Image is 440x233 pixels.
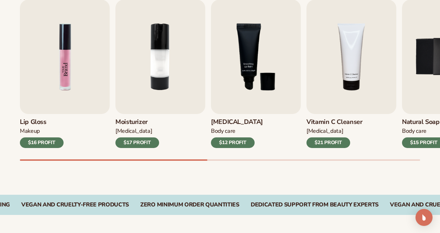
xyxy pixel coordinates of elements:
div: $12 PROFIT [211,137,255,148]
h3: Lip Gloss [20,118,64,126]
div: $17 PROFIT [115,137,159,148]
div: ZERO MINIMUM ORDER QUANTITIES [140,201,239,208]
div: DEDICATED SUPPORT FROM BEAUTY EXPERTS [251,201,379,208]
h3: Vitamin C Cleanser [306,118,363,126]
div: [MEDICAL_DATA] [115,127,159,135]
div: $21 PROFIT [306,137,350,148]
div: [MEDICAL_DATA] [306,127,363,135]
div: VEGAN AND CRUELTY-FREE PRODUCTS [21,201,129,208]
div: Open Intercom Messenger [415,209,433,226]
h3: [MEDICAL_DATA] [211,118,263,126]
div: Body Care [211,127,263,135]
div: Makeup [20,127,64,135]
h3: Moisturizer [115,118,159,126]
div: $16 PROFIT [20,137,64,148]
